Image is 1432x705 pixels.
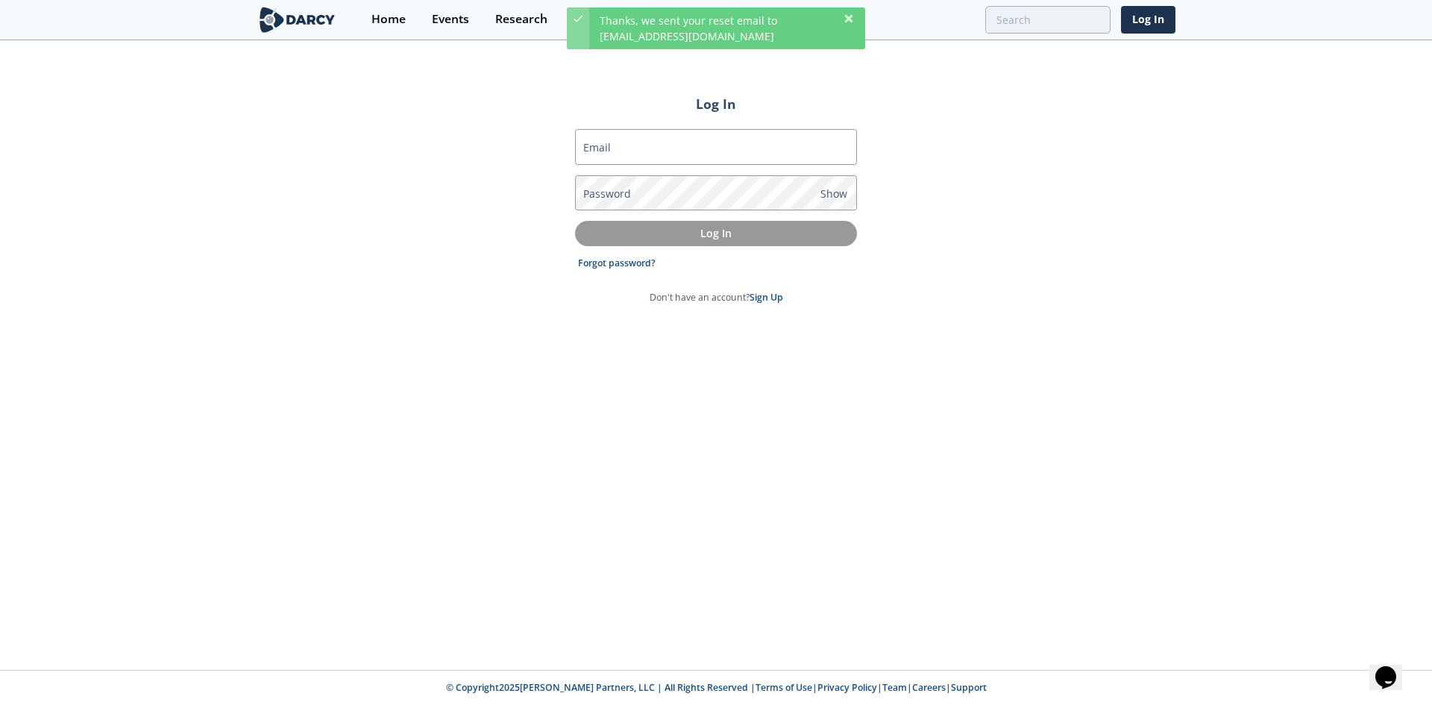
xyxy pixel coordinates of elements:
a: Support [951,681,987,694]
div: Research [495,13,547,25]
a: Log In [1121,6,1175,34]
input: Advanced Search [985,6,1111,34]
a: Privacy Policy [817,681,877,694]
a: Sign Up [750,291,783,304]
p: Don't have an account? [650,291,783,304]
p: Log In [585,225,847,241]
label: Email [583,140,611,155]
span: Show [820,186,847,201]
p: © Copyright 2025 [PERSON_NAME] Partners, LLC | All Rights Reserved | | | | | [164,681,1268,695]
button: Log In [575,221,857,245]
label: Password [583,186,631,201]
div: Thanks, we sent your reset email to [EMAIL_ADDRESS][DOMAIN_NAME] [589,7,865,49]
iframe: chat widget [1369,645,1417,690]
a: Team [882,681,907,694]
a: Forgot password? [578,257,656,270]
div: Home [371,13,406,25]
div: Events [432,13,469,25]
div: Dismiss this notification [843,13,855,25]
a: Careers [912,681,946,694]
h2: Log In [575,94,857,113]
img: logo-wide.svg [257,7,338,33]
a: Terms of Use [756,681,812,694]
